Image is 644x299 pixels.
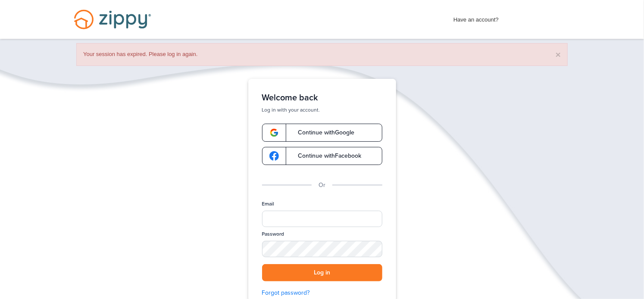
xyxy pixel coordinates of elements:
[319,181,325,190] p: Or
[290,130,355,136] span: Continue with Google
[262,241,382,257] input: Password
[262,106,382,113] p: Log in with your account.
[290,153,362,159] span: Continue with Facebook
[262,211,382,227] input: Email
[453,11,499,25] span: Have an account?
[262,124,382,142] a: google-logoContinue withGoogle
[269,151,279,161] img: google-logo
[262,93,382,103] h1: Welcome back
[269,128,279,137] img: google-logo
[262,200,275,208] label: Email
[262,288,382,298] a: Forgot password?
[262,147,382,165] a: google-logoContinue withFacebook
[262,264,382,282] button: Log in
[262,230,284,238] label: Password
[556,50,561,59] button: ×
[76,43,568,66] div: Your session has expired. Please log in again.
